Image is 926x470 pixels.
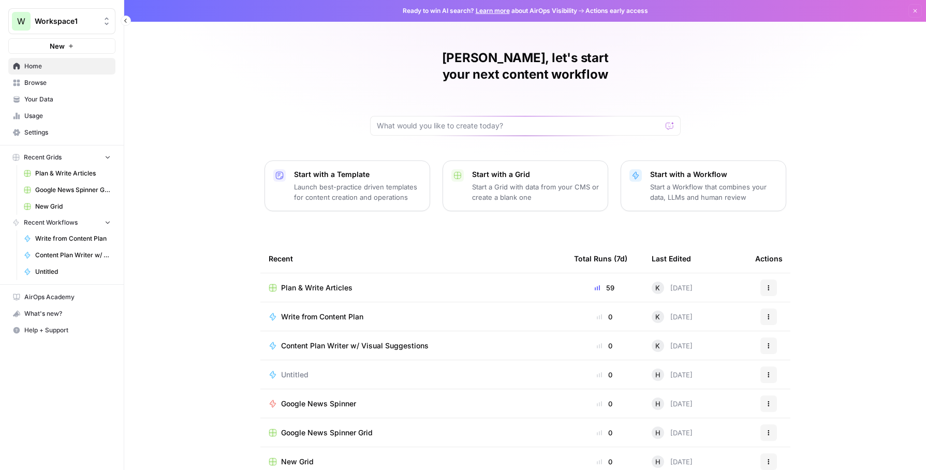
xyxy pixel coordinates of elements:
[652,340,693,352] div: [DATE]
[294,182,421,202] p: Launch best-practice driven templates for content creation and operations
[8,91,115,108] a: Your Data
[35,169,111,178] span: Plan & Write Articles
[24,218,78,227] span: Recent Workflows
[35,267,111,276] span: Untitled
[17,15,25,27] span: W
[655,399,660,409] span: H
[574,312,635,322] div: 0
[8,322,115,339] button: Help + Support
[24,128,111,137] span: Settings
[574,341,635,351] div: 0
[652,456,693,468] div: [DATE]
[19,165,115,182] a: Plan & Write Articles
[269,457,557,467] a: New Grid
[35,234,111,243] span: Write from Content Plan
[9,306,115,321] div: What's new?
[574,428,635,438] div: 0
[35,202,111,211] span: New Grid
[281,341,429,351] span: Content Plan Writer w/ Visual Suggestions
[281,457,314,467] span: New Grid
[19,247,115,263] a: Content Plan Writer w/ Visual Suggestions
[652,427,693,439] div: [DATE]
[19,263,115,280] a: Untitled
[294,169,421,180] p: Start with a Template
[281,428,373,438] span: Google News Spinner Grid
[8,38,115,54] button: New
[472,169,599,180] p: Start with a Grid
[35,16,97,26] span: Workspace1
[269,428,557,438] a: Google News Spinner Grid
[269,399,557,409] a: Google News Spinner
[755,244,783,273] div: Actions
[652,244,691,273] div: Last Edited
[621,160,786,211] button: Start with a WorkflowStart a Workflow that combines your data, LLMs and human review
[574,457,635,467] div: 0
[19,198,115,215] a: New Grid
[24,62,111,71] span: Home
[281,283,352,293] span: Plan & Write Articles
[24,111,111,121] span: Usage
[574,244,627,273] div: Total Runs (7d)
[281,312,363,322] span: Write from Content Plan
[269,244,557,273] div: Recent
[652,369,693,381] div: [DATE]
[35,251,111,260] span: Content Plan Writer w/ Visual Suggestions
[35,185,111,195] span: Google News Spinner Grid
[8,75,115,91] a: Browse
[652,282,693,294] div: [DATE]
[19,182,115,198] a: Google News Spinner Grid
[655,283,660,293] span: K
[269,283,557,293] a: Plan & Write Articles
[269,312,557,322] a: Write from Content Plan
[8,108,115,124] a: Usage
[403,6,577,16] span: Ready to win AI search? about AirOps Visibility
[8,124,115,141] a: Settings
[574,370,635,380] div: 0
[652,398,693,410] div: [DATE]
[24,326,111,335] span: Help + Support
[24,78,111,87] span: Browse
[443,160,608,211] button: Start with a GridStart a Grid with data from your CMS or create a blank one
[264,160,430,211] button: Start with a TemplateLaunch best-practice driven templates for content creation and operations
[377,121,662,131] input: What would you like to create today?
[8,305,115,322] button: What's new?
[655,370,660,380] span: H
[574,283,635,293] div: 59
[269,370,557,380] a: Untitled
[8,58,115,75] a: Home
[370,50,681,83] h1: [PERSON_NAME], let's start your next content workflow
[8,8,115,34] button: Workspace: Workspace1
[472,182,599,202] p: Start a Grid with data from your CMS or create a blank one
[269,341,557,351] a: Content Plan Writer w/ Visual Suggestions
[24,95,111,104] span: Your Data
[655,457,660,467] span: H
[281,370,308,380] span: Untitled
[655,341,660,351] span: K
[24,153,62,162] span: Recent Grids
[19,230,115,247] a: Write from Content Plan
[8,150,115,165] button: Recent Grids
[655,428,660,438] span: H
[574,399,635,409] div: 0
[652,311,693,323] div: [DATE]
[650,169,777,180] p: Start with a Workflow
[24,292,111,302] span: AirOps Academy
[8,289,115,305] a: AirOps Academy
[585,6,648,16] span: Actions early access
[655,312,660,322] span: K
[650,182,777,202] p: Start a Workflow that combines your data, LLMs and human review
[476,7,510,14] a: Learn more
[50,41,65,51] span: New
[8,215,115,230] button: Recent Workflows
[281,399,356,409] span: Google News Spinner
